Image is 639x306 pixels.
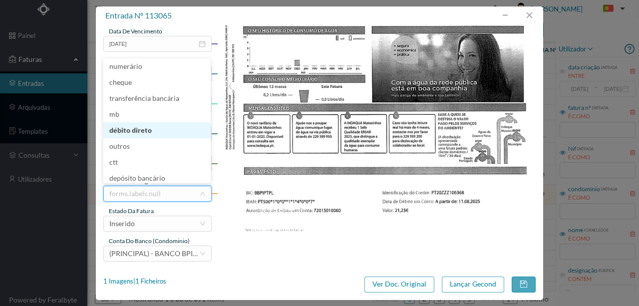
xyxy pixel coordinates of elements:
[442,277,504,293] button: Lançar Gecond
[199,40,206,47] i: icon: calendar
[103,122,211,138] li: débito direto
[200,191,206,197] i: icon: down
[103,90,211,106] li: transferência bancária
[595,1,629,17] button: PT
[103,58,211,74] li: numerário
[200,251,206,257] i: icon: down
[103,170,211,186] li: depósito bancário
[109,237,190,245] span: conta do banco (condominio)
[200,221,206,227] i: icon: down
[109,216,135,231] div: Inserido
[109,177,168,185] span: Formas de Pagamento
[109,207,154,215] span: estado da fatura
[109,249,324,258] span: (PRINCIPAL) - BANCO BPI, [GEOGRAPHIC_DATA] ([FINANCIAL_ID])
[103,106,211,122] li: mb
[103,74,211,90] li: cheque
[103,277,166,287] div: 1 Imagens | 1 Ficheiros
[109,57,158,65] span: data de faturação
[364,277,434,293] button: Ver Doc. Original
[103,154,211,170] li: ctt
[109,27,162,35] span: data de vencimento
[103,138,211,154] li: outros
[105,10,172,20] span: entrada nº 113065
